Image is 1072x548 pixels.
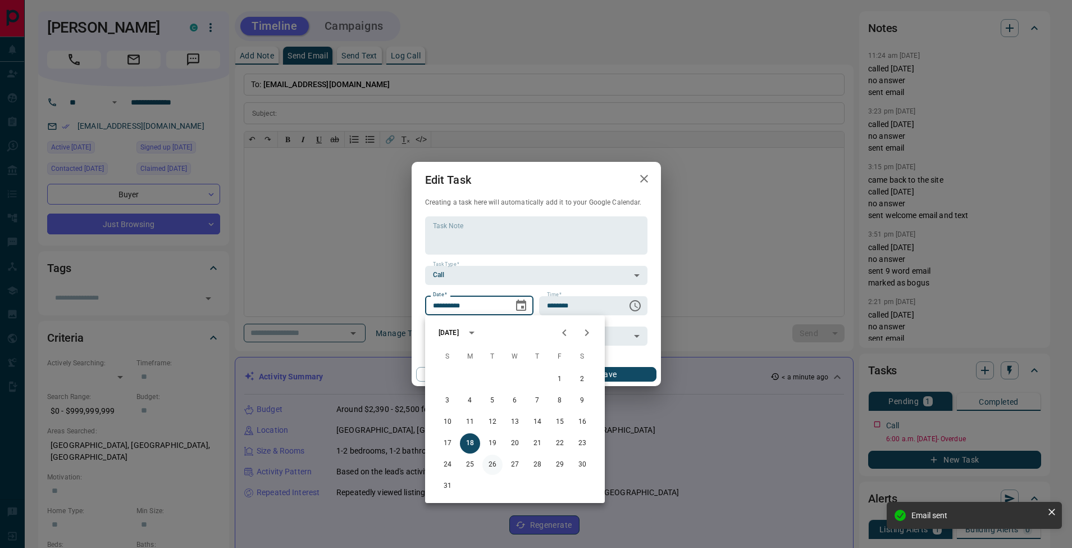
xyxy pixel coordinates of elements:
button: 13 [505,412,525,432]
button: 22 [550,433,570,454]
button: 8 [550,391,570,411]
button: 4 [460,391,480,411]
span: Friday [550,346,570,368]
button: 23 [572,433,592,454]
button: 3 [437,391,458,411]
button: 2 [572,369,592,390]
button: 26 [482,455,503,475]
button: 17 [437,433,458,454]
div: Email sent [911,511,1043,520]
button: 16 [572,412,592,432]
button: 12 [482,412,503,432]
button: 21 [527,433,548,454]
span: Wednesday [505,346,525,368]
button: Cancel [416,367,512,382]
button: 11 [460,412,480,432]
h2: Edit Task [412,162,485,198]
span: Tuesday [482,346,503,368]
button: 9 [572,391,592,411]
button: 27 [505,455,525,475]
button: 20 [505,433,525,454]
label: Task Type [433,261,459,268]
button: Next month [576,321,598,344]
span: Monday [460,346,480,368]
label: Time [547,291,562,298]
button: 7 [527,391,548,411]
button: Save [560,367,656,382]
button: Choose time, selected time is 6:00 AM [624,295,646,317]
div: [DATE] [439,328,459,338]
button: 30 [572,455,592,475]
button: 5 [482,391,503,411]
button: 31 [437,476,458,496]
button: 1 [550,369,570,390]
button: 24 [437,455,458,475]
div: Call [425,266,647,285]
button: 15 [550,412,570,432]
button: 29 [550,455,570,475]
button: 6 [505,391,525,411]
p: Creating a task here will automatically add it to your Google Calendar. [425,198,647,207]
button: 19 [482,433,503,454]
span: Thursday [527,346,548,368]
button: 14 [527,412,548,432]
button: 18 [460,433,480,454]
button: Choose date, selected date is Aug 18, 2025 [510,295,532,317]
button: Previous month [553,321,576,344]
span: Sunday [437,346,458,368]
button: 10 [437,412,458,432]
span: Saturday [572,346,592,368]
button: calendar view is open, switch to year view [462,323,481,342]
button: 28 [527,455,548,475]
label: Date [433,291,447,298]
button: 25 [460,455,480,475]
